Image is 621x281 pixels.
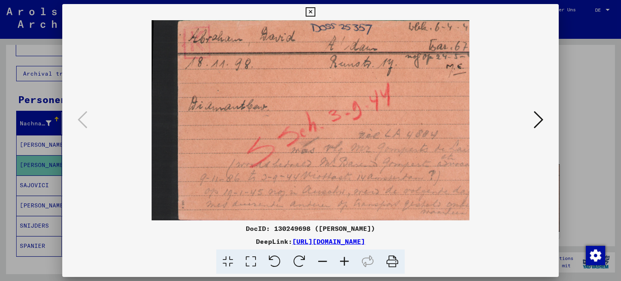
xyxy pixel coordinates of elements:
img: 001.jpg [90,20,532,220]
img: Zustimmung ändern [586,246,605,265]
div: Zustimmung ändern [585,245,605,265]
a: [URL][DOMAIN_NAME] [292,237,365,245]
div: DocID: 130249698 ([PERSON_NAME]) [62,224,559,233]
div: DeepLink: [62,237,559,246]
